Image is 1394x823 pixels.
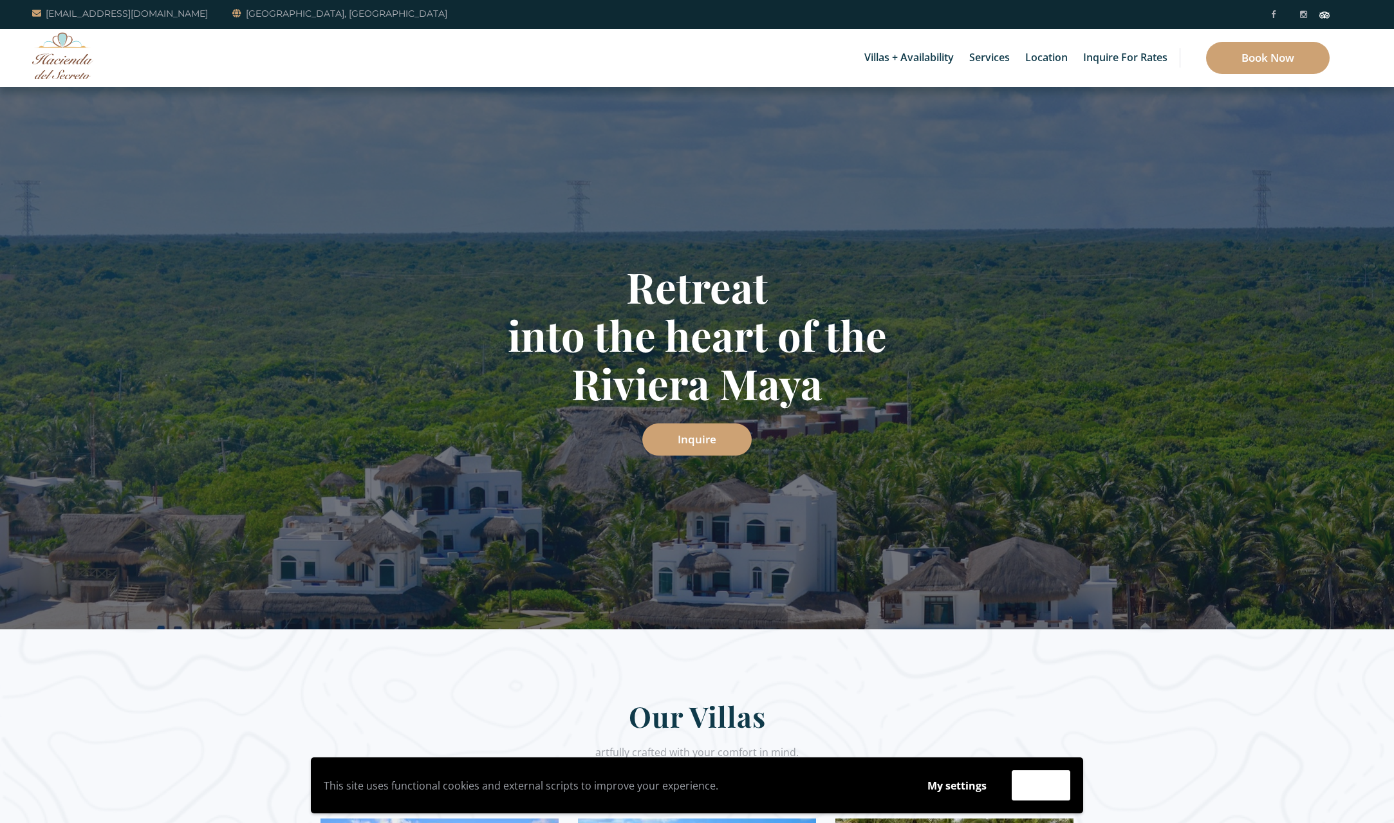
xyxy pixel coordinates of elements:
[321,263,1073,407] h1: Retreat into the heart of the Riviera Maya
[321,743,1073,780] div: artfully crafted with your comfort in mind.
[1019,29,1074,87] a: Location
[642,423,752,456] a: Inquire
[232,6,447,21] a: [GEOGRAPHIC_DATA], [GEOGRAPHIC_DATA]
[858,29,960,87] a: Villas + Availability
[1206,42,1330,74] a: Book Now
[1012,770,1070,800] button: Accept
[324,776,902,795] p: This site uses functional cookies and external scripts to improve your experience.
[1319,12,1330,18] img: Tripadvisor_logomark.svg
[963,29,1016,87] a: Services
[1077,29,1174,87] a: Inquire for Rates
[915,771,999,800] button: My settings
[32,32,93,79] img: Awesome Logo
[32,6,208,21] a: [EMAIL_ADDRESS][DOMAIN_NAME]
[321,698,1073,743] h2: Our Villas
